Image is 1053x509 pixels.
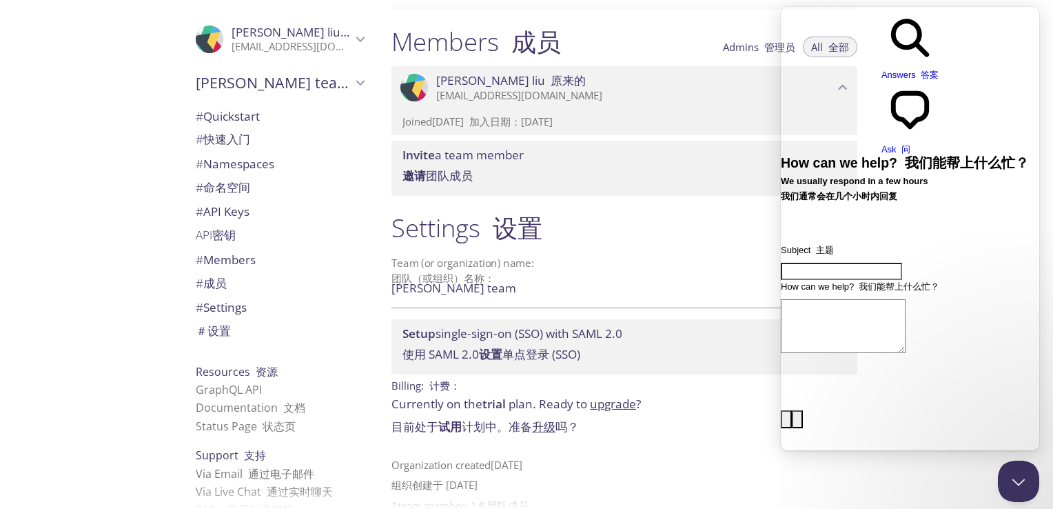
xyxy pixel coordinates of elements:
span: # [196,108,203,124]
span: ＃ [196,323,207,339]
a: GraphQL API [196,382,262,397]
font: 通过电子邮件 [248,466,314,481]
label: Team (or organization) name: [391,258,535,288]
font: 成员 [196,275,227,291]
span: [PERSON_NAME] team [196,73,351,92]
div: Mao liu [391,66,857,109]
span: 准备 吗？ [509,419,579,435]
font: 组织创建于 [DATE] [391,478,478,492]
font: 设置 [196,323,231,339]
span: a team member [402,147,524,183]
div: Invite a team member [391,141,857,197]
span: Ready to ? [539,396,641,412]
a: Documentation 文档 [196,400,305,415]
font: 命名空间 [196,179,250,195]
h1: Settings [391,212,857,243]
p: Billing: [391,375,857,395]
iframe: Help Scout Beacon - Close [998,461,1039,502]
span: # [196,131,203,147]
span: # [196,203,203,219]
span: 试用 [438,419,462,435]
font: 支持 [244,448,266,463]
a: Status Page 状态页 [196,419,296,434]
a: Via Email [196,466,314,481]
div: API Keys [185,202,375,250]
font: 成员 [511,24,561,59]
font: 团队成员 [402,168,473,183]
div: Mao's team [185,65,375,101]
a: upgrade [590,396,636,412]
span: # [196,179,203,195]
div: Members [185,250,375,298]
div: Team Settings [185,298,375,346]
span: Namespaces [196,156,274,195]
div: Quickstart [185,107,375,154]
p: [EMAIL_ADDRESS][DOMAIN_NAME] [436,89,834,103]
button: Admins 管理员 [715,37,804,57]
font: 计费： [429,379,460,392]
span: 邀请 [402,168,426,183]
span: Settings [196,299,247,339]
p: Currently on the plan. [391,395,857,441]
p: [EMAIL_ADDRESS][DOMAIN_NAME] [232,40,351,54]
span: [PERSON_NAME] liu [436,73,586,88]
font: 快速入门 [196,131,250,147]
span: API [196,227,212,243]
span: API Keys [196,203,249,243]
font: 加入日期：[DATE] [469,114,553,128]
span: # [196,252,203,268]
a: 升级 [532,419,555,435]
iframe: Help Scout Beacon - Live Chat, Contact Form, and Knowledge Base [781,7,1039,450]
div: Namespaces [185,154,375,202]
font: 状态页 [263,419,296,434]
p: Joined [DATE] [402,114,846,129]
font: 目前处于 计划中。 [391,419,579,435]
font: 密钥 [196,227,236,243]
span: single-sign-on (SSO) with SAML 2.0 [402,326,622,362]
h1: Members [391,26,561,57]
font: 管理员 [764,40,795,54]
font: 资源 [256,364,278,379]
font: 使用 SAML 2.0 单点登录 (SSO) [402,346,580,362]
span: trial [482,396,506,412]
font: 文档 [283,400,305,415]
span: Resources [196,364,278,379]
span: [PERSON_NAME] liu [232,24,381,40]
span: Invite [402,147,435,163]
div: Mao liu [185,17,375,62]
span: # [196,299,203,315]
span: Support [196,448,266,463]
font: 原来的 [551,72,586,88]
font: 通过实时聊天 [267,484,333,499]
font: 设置 [493,210,542,245]
span: Setup [402,326,436,341]
span: Quickstart [196,108,260,148]
div: Setup SSO [391,319,857,375]
span: # [196,156,203,172]
a: Via Live Chat [196,484,333,499]
span: Members [196,252,256,291]
span: # [196,275,203,291]
span: 设置 [479,346,502,362]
